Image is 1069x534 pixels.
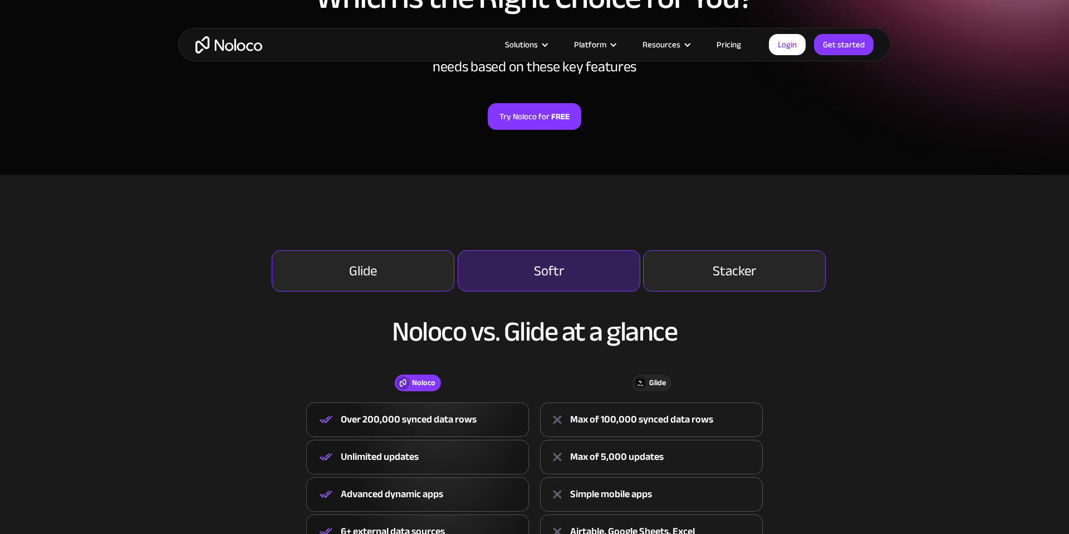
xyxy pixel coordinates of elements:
[505,37,538,52] div: Solutions
[189,317,880,347] h2: Noloco vs. Glide at a glance
[534,264,564,278] div: Softr
[412,377,435,389] div: Noloco
[814,34,874,55] a: Get started
[574,37,606,52] div: Platform
[769,34,806,55] a: Login
[713,264,756,278] div: Stacker
[491,37,560,52] div: Solutions
[488,103,581,130] a: Try Noloco forFREE
[629,37,703,52] div: Resources
[341,411,477,428] div: Over 200,000 synced data rows
[570,411,713,428] div: Max of 100,000 synced data rows
[560,37,629,52] div: Platform
[551,109,570,124] strong: FREE
[570,449,664,465] div: Max of 5,000 updates
[341,449,419,465] div: Unlimited updates
[649,377,666,389] div: Glide
[349,264,377,278] div: Glide
[643,37,680,52] div: Resources
[570,486,652,503] div: Simple mobile apps
[367,25,702,75] div: Compare Noloco with other platforms for building custom apps from your data. Find the best fit fo...
[195,36,262,54] a: home
[341,486,443,503] div: Advanced dynamic apps
[703,37,755,52] a: Pricing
